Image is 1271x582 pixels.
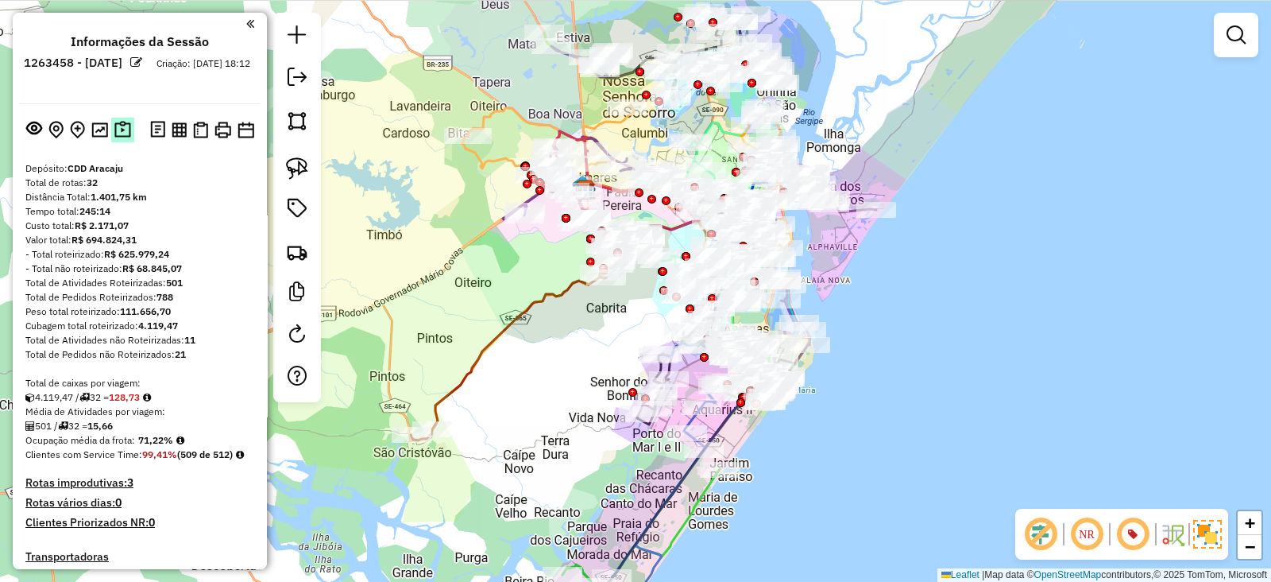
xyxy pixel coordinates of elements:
h4: Rotas improdutivas: [25,476,254,490]
button: Visualizar relatório de Roteirização [168,118,190,140]
div: Atividade não roteirizada - ESPETINHO DO TIZIU [747,60,786,76]
strong: 4.119,47 [138,320,178,332]
strong: 111.656,70 [120,305,171,317]
button: Centralizar mapa no depósito ou ponto de apoio [45,118,67,142]
span: Clientes com Service Time: [25,448,142,460]
div: Custo total: [25,219,254,233]
h4: Rotas vários dias: [25,496,254,510]
div: Total de rotas: [25,176,254,190]
img: Selecionar atividades - laço [286,157,308,180]
strong: 501 [166,277,183,289]
div: Atividade não roteirizada - ARENA SOCIETY X1 FAR [571,210,611,226]
div: Total de caixas por viagem: [25,376,254,390]
a: Zoom out [1238,535,1261,559]
a: Exibir filtros [1220,19,1252,51]
i: Total de rotas [79,393,90,402]
strong: R$ 625.979,24 [104,248,169,260]
div: Total de Atividades Roteirizadas: [25,276,254,290]
strong: R$ 68.845,07 [122,262,182,274]
strong: 128,73 [109,391,140,403]
a: Criar rota [280,235,315,270]
a: Criar modelo [281,276,313,312]
div: Atividade não roteirizada - 59.798.352 ATILLA FERREIRA DE CARVALHO [671,324,711,340]
strong: 788 [156,291,173,303]
h4: Transportadoras [25,550,254,564]
a: Exportar sessão [281,61,313,97]
div: Média de Atividades por viagem: [25,405,254,419]
a: Vincular Rótulos [281,192,313,228]
span: Exibir deslocamento [1022,515,1060,553]
i: Total de rotas [58,421,68,431]
div: 4.119,47 / 32 = [25,390,254,405]
a: Leaflet [941,569,979,580]
button: Disponibilidade de veículos [234,118,257,142]
button: Otimizar todas as rotas [88,118,111,140]
strong: CDD Aracaju [68,162,123,174]
h4: Clientes Priorizados NR: [25,516,254,530]
div: Total de Pedidos não Roteirizados: [25,347,254,362]
div: - Total não roteirizado: [25,262,254,276]
img: 301 UDC Light Siqueira Campos [572,175,593,196]
img: Criar rota [286,241,308,263]
img: Selecionar atividades - polígono [286,110,308,132]
div: Atividade não roteirizada - ELENALDO SOUZA [799,192,839,208]
div: Distância Total: [25,190,254,204]
div: Map data © contributors,© 2025 TomTom, Microsoft [937,568,1271,582]
button: Logs desbloquear sessão [147,118,168,142]
div: Atividade não roteirizada - FABIO BISPO SANTOS [596,231,635,246]
div: Atividade não roteirizada - HIPER CARNE JABOTIAN [690,269,730,285]
button: Painel de Sugestão [111,118,134,142]
em: Alterar nome da sessão [130,56,142,68]
div: Total de Atividades não Roteirizadas: [25,333,254,347]
div: Tempo total: [25,204,254,219]
i: Cubagem total roteirizado [25,393,35,402]
span: | [982,569,984,580]
a: Clique aqui para minimizar o painel [246,14,254,33]
div: Atividade não roteirizada - THIAGO SILVA SANTOS [612,227,652,243]
img: CDD Aracaju [575,180,596,200]
i: Meta Caixas/viagem: 165,29 Diferença: -36,56 [143,393,151,402]
h6: 1263458 - [DATE] [24,56,122,70]
h4: Informações da Sessão [71,34,209,49]
div: Atividade não roteirizada - REDE MAIS COMERCIO DE ALIMENTOS LTDA. [695,301,735,316]
div: Valor total: [25,233,254,247]
div: Depósito: [25,161,254,176]
strong: 15,66 [87,420,113,432]
span: + [1245,513,1255,533]
strong: 32 [87,177,98,188]
a: Nova sessão e pesquisa [281,19,313,55]
img: Fluxo de ruas [1160,522,1185,547]
button: Visualizar Romaneio [190,118,211,142]
a: Reroteirizar Sessão [281,318,313,354]
button: Exibir sessão original [23,117,45,142]
strong: 3 [127,475,133,490]
em: Rotas cross docking consideradas [236,450,244,460]
strong: 71,22% [138,434,173,446]
div: 501 / 32 = [25,419,254,433]
div: Total de Pedidos Roteirizados: [25,290,254,305]
strong: R$ 694.824,31 [71,234,137,246]
span: Ocultar NR [1068,515,1106,553]
strong: R$ 2.171,07 [75,219,129,231]
div: Cubagem total roteirizado: [25,319,254,333]
div: Atividade não roteirizada - LUCAS DAS VIRGENS SA [704,261,744,277]
strong: 0 [115,495,122,510]
i: Total de Atividades [25,421,35,431]
em: Média calculada utilizando a maior ocupação (%Peso ou %Cubagem) de cada rota da sessão. Rotas cro... [176,436,184,445]
div: Criação: [DATE] 18:12 [150,56,257,71]
a: OpenStreetMap [1034,569,1102,580]
span: Ocupação média da frota: [25,434,135,446]
div: Atividade não roteirizada - EDVANILDE DOS SANTOS [691,248,731,264]
strong: 245:14 [79,205,110,217]
div: Atividade não roteirizada - MARCOS DE LEMOS DA S [716,274,755,289]
img: Exibir/Ocultar setores [1193,520,1222,549]
div: Peso total roteirizado: [25,305,254,319]
span: Exibir número da rota [1114,515,1152,553]
strong: 1.401,75 km [91,191,147,203]
span: − [1245,537,1255,557]
strong: 0 [149,515,155,530]
button: Imprimir Rotas [211,118,234,142]
strong: 21 [175,348,186,360]
a: Zoom in [1238,511,1261,535]
strong: 99,41% [142,448,177,460]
